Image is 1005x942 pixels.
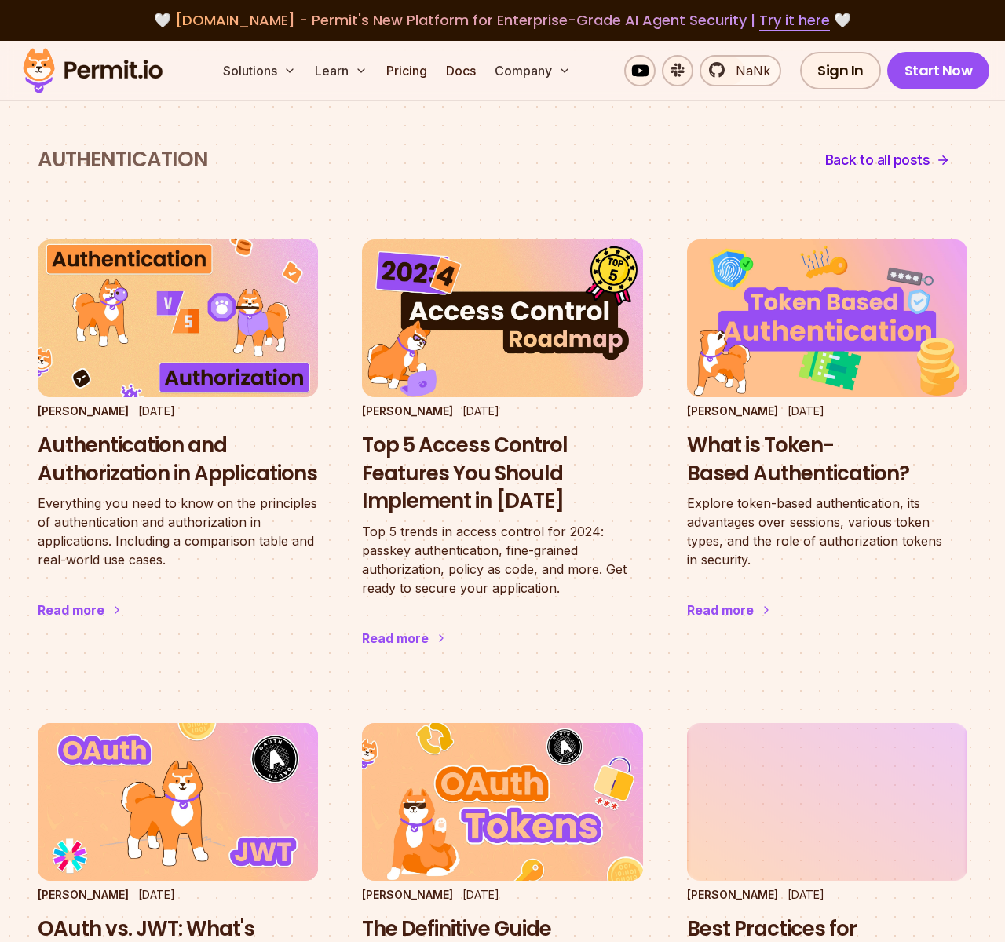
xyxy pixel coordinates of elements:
[38,601,104,619] div: Read more
[488,55,577,86] button: Company
[462,888,499,901] time: [DATE]
[38,239,318,397] img: Authentication and Authorization in Applications
[440,55,482,86] a: Docs
[362,723,642,881] img: The Definitive Guide to OAuth Tokens
[687,239,967,652] a: What is Token-Based Authentication?[PERSON_NAME][DATE]What is Token-Based Authentication?Explore ...
[38,432,318,488] h3: Authentication and Authorization in Applications
[217,55,302,86] button: Solutions
[309,55,374,86] button: Learn
[788,404,824,418] time: [DATE]
[38,403,129,419] p: [PERSON_NAME]
[825,149,930,171] span: Back to all posts
[887,52,990,89] a: Start Now
[726,61,770,80] span: NaNk
[687,432,967,488] h3: What is Token-Based Authentication?
[788,888,824,901] time: [DATE]
[362,239,642,679] a: Top 5 Access Control Features You Should Implement in 2024[PERSON_NAME][DATE]Top 5 Access Control...
[362,432,642,516] h3: Top 5 Access Control Features You Should Implement in [DATE]
[700,55,781,86] a: NaNk
[362,887,453,903] p: [PERSON_NAME]
[800,52,881,89] a: Sign In
[687,723,967,881] img: Best Practices for Authentication and Authorization in API
[16,44,170,97] img: Permit logo
[362,629,429,648] div: Read more
[687,494,967,569] p: Explore token-based authentication, its advantages over sessions, various token types, and the ro...
[38,494,318,569] p: Everything you need to know on the principles of authentication and authorization in applications...
[38,887,129,903] p: [PERSON_NAME]
[38,239,318,651] a: Authentication and Authorization in Applications[PERSON_NAME][DATE]Authentication and Authorizati...
[138,404,175,418] time: [DATE]
[687,887,778,903] p: [PERSON_NAME]
[380,55,433,86] a: Pricing
[138,888,175,901] time: [DATE]
[687,239,967,397] img: What is Token-Based Authentication?
[462,404,499,418] time: [DATE]
[362,239,642,397] img: Top 5 Access Control Features You Should Implement in 2024
[687,403,778,419] p: [PERSON_NAME]
[362,522,642,597] p: Top 5 trends in access control for 2024: passkey authentication, fine-grained authorization, poli...
[687,601,754,619] div: Read more
[362,403,453,419] p: [PERSON_NAME]
[175,10,830,30] span: [DOMAIN_NAME] - Permit's New Platform for Enterprise-Grade AI Agent Security |
[759,10,830,31] a: Try it here
[38,9,967,31] div: 🤍 🤍
[808,141,968,179] a: Back to all posts
[38,146,208,174] h1: Authentication
[38,723,318,881] img: OAuth vs. JWT: What's the Difference for Application Development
